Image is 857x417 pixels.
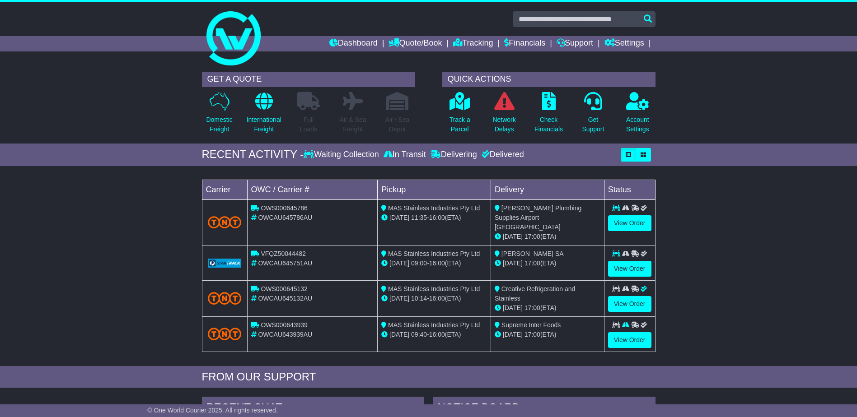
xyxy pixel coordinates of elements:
span: 16:00 [429,214,445,221]
a: GetSupport [581,92,604,139]
span: MAS Stainless Industries Pty Ltd [388,285,480,292]
a: DomesticFreight [206,92,233,139]
div: - (ETA) [381,294,487,303]
a: Financials [504,36,545,51]
a: View Order [608,332,651,348]
a: View Order [608,261,651,277]
p: Account Settings [626,115,649,134]
td: Delivery [491,180,604,199]
p: Air & Sea Freight [340,115,366,134]
span: [DATE] [503,233,523,240]
p: Air / Sea Depot [385,115,410,134]
div: - (ETA) [381,330,487,339]
div: - (ETA) [381,213,487,222]
span: 09:00 [411,259,427,267]
a: Settings [604,36,644,51]
span: 16:00 [429,331,445,338]
span: Creative Refrigeration and Stainless [495,285,575,302]
div: RECENT ACTIVITY - [202,148,304,161]
div: Delivered [479,150,524,160]
p: Check Financials [534,115,563,134]
span: OWS000645132 [261,285,308,292]
p: Full Loads [297,115,320,134]
img: GetCarrierServiceLogo [208,259,242,268]
span: MAS Stainless Industries Pty Ltd [388,321,480,329]
a: Quote/Book [389,36,442,51]
div: FROM OUR SUPPORT [202,371,656,384]
td: OWC / Carrier # [247,180,378,199]
div: Delivering [428,150,479,160]
p: Get Support [582,115,604,134]
img: TNT_Domestic.png [208,328,242,340]
td: Status [604,180,655,199]
img: TNT_Domestic.png [208,216,242,228]
span: © One World Courier 2025. All rights reserved. [147,407,278,414]
span: OWS000645786 [261,204,308,212]
span: OWCAU645786AU [258,214,312,221]
span: OWCAU643939AU [258,331,312,338]
span: [DATE] [389,331,409,338]
span: OWCAU645132AU [258,295,312,302]
span: 10:14 [411,295,427,302]
span: [DATE] [389,259,409,267]
a: Track aParcel [449,92,471,139]
span: MAS Stainless Industries Pty Ltd [388,250,480,257]
a: InternationalFreight [246,92,282,139]
span: [PERSON_NAME] Plumbing Supplies Airport [GEOGRAPHIC_DATA] [495,204,581,231]
div: (ETA) [495,330,600,339]
span: Supreme Inter Foods [501,321,561,329]
span: 11:35 [411,214,427,221]
p: Domestic Freight [206,115,232,134]
span: 16:00 [429,259,445,267]
span: [DATE] [389,295,409,302]
a: NetworkDelays [492,92,516,139]
a: Tracking [453,36,493,51]
a: Support [557,36,593,51]
span: [DATE] [503,304,523,311]
span: VFQZ50044482 [261,250,306,257]
div: GET A QUOTE [202,72,415,87]
span: [PERSON_NAME] SA [501,250,564,257]
span: 16:00 [429,295,445,302]
a: Dashboard [329,36,378,51]
td: Carrier [202,180,247,199]
td: Pickup [378,180,491,199]
p: Network Delays [492,115,515,134]
img: TNT_Domestic.png [208,292,242,304]
span: [DATE] [503,331,523,338]
span: OWCAU645751AU [258,259,312,267]
a: View Order [608,296,651,312]
span: 17:00 [525,233,540,240]
span: 17:00 [525,304,540,311]
div: (ETA) [495,232,600,241]
span: 09:40 [411,331,427,338]
div: QUICK ACTIONS [442,72,656,87]
span: 17:00 [525,331,540,338]
div: Waiting Collection [304,150,381,160]
span: [DATE] [503,259,523,267]
span: 17:00 [525,259,540,267]
div: In Transit [381,150,428,160]
a: AccountSettings [626,92,650,139]
div: (ETA) [495,303,600,313]
span: MAS Stainless Industries Pty Ltd [388,204,480,212]
div: (ETA) [495,259,600,268]
p: International Freight [247,115,281,134]
p: Track a Parcel [450,115,470,134]
a: CheckFinancials [534,92,563,139]
span: [DATE] [389,214,409,221]
span: OWS000643939 [261,321,308,329]
a: View Order [608,215,651,231]
div: - (ETA) [381,259,487,268]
